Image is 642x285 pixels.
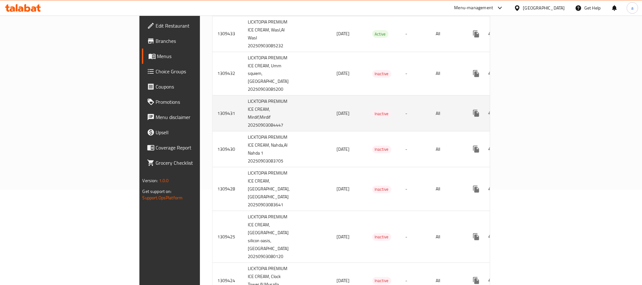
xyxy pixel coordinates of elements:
td: LICKTOPIA PREMIUM ICE CREAM, Wasl,Al Wasl 20250903085232 [243,16,298,52]
a: Menus [142,49,247,64]
td: - [401,16,431,52]
span: 1.0.0 [159,176,169,185]
button: more [469,66,484,81]
button: more [469,26,484,42]
button: Change Status [484,66,499,81]
button: more [469,182,484,197]
span: [DATE] [337,276,350,285]
span: [DATE] [337,69,350,77]
td: All [431,52,464,96]
span: Version: [143,176,158,185]
button: Change Status [484,26,499,42]
a: Promotions [142,94,247,109]
td: - [401,167,431,211]
button: Change Status [484,142,499,157]
span: a [631,4,633,11]
a: Coupons [142,79,247,94]
span: Upsell [156,129,241,136]
span: [DATE] [337,185,350,193]
button: Change Status [484,106,499,121]
td: - [401,211,431,263]
span: [DATE] [337,30,350,38]
button: Change Status [484,229,499,244]
span: Active [372,30,388,38]
span: Inactive [372,146,391,153]
div: Inactive [372,70,391,78]
span: Menu disclaimer [156,113,241,121]
button: more [469,106,484,121]
td: All [431,131,464,167]
a: Branches [142,33,247,49]
td: - [401,131,431,167]
div: Inactive [372,233,391,241]
td: - [401,52,431,96]
a: Grocery Checklist [142,155,247,170]
span: Inactive [372,277,391,284]
span: Inactive [372,186,391,193]
span: Inactive [372,233,391,241]
td: LICKTOPIA PREMIUM ICE CREAM, Umm squiem,[GEOGRAPHIC_DATA] 20250903085200 [243,52,298,96]
td: All [431,96,464,131]
a: Choice Groups [142,64,247,79]
td: LICKTOPIA PREMIUM ICE CREAM, Nahda,Al Nahda 1 20250903083705 [243,131,298,167]
span: [DATE] [337,233,350,241]
button: more [469,142,484,157]
a: Edit Restaurant [142,18,247,33]
button: more [469,229,484,244]
a: Upsell [142,125,247,140]
td: LICKTOPIA PREMIUM ICE CREAM, Mirdif,Mirdif 20250903084447 [243,96,298,131]
span: Coverage Report [156,144,241,151]
a: Menu disclaimer [142,109,247,125]
span: Get support on: [143,187,172,196]
span: Inactive [372,70,391,77]
td: LICKTOPIA PREMIUM ICE CREAM, [GEOGRAPHIC_DATA],[GEOGRAPHIC_DATA] 20250903083641 [243,167,298,211]
span: Menus [157,52,241,60]
span: Choice Groups [156,68,241,75]
span: Coupons [156,83,241,90]
span: [DATE] [337,109,350,117]
td: All [431,16,464,52]
td: All [431,167,464,211]
span: Edit Restaurant [156,22,241,30]
a: Coverage Report [142,140,247,155]
span: Promotions [156,98,241,106]
span: Branches [156,37,241,45]
span: Grocery Checklist [156,159,241,167]
span: Inactive [372,110,391,117]
td: All [431,211,464,263]
td: LICKTOPIA PREMIUM ICE CREAM, [GEOGRAPHIC_DATA] silicon oasis,[GEOGRAPHIC_DATA] 20250903080120 [243,211,298,263]
div: [GEOGRAPHIC_DATA] [523,4,565,11]
div: Menu-management [454,4,493,12]
span: [DATE] [337,145,350,153]
td: - [401,96,431,131]
a: Support.OpsPlatform [143,194,183,202]
button: Change Status [484,182,499,197]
